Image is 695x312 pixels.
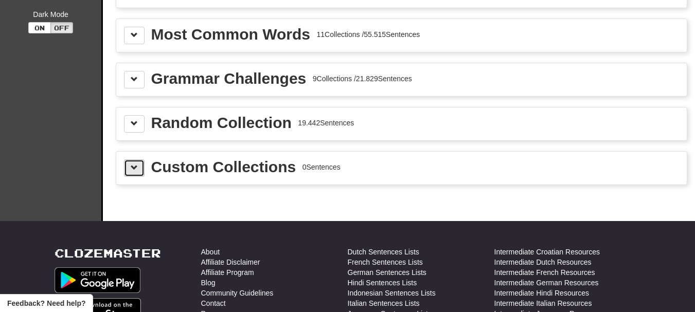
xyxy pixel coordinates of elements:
div: Dark Mode [8,9,94,20]
a: Blog [201,278,216,288]
a: Intermediate Italian Resources [494,298,592,308]
div: 11 Collections / 55.515 Sentences [316,29,420,40]
img: Get it on Google Play [55,267,141,293]
a: Indonesian Sentences Lists [348,288,436,298]
span: Open feedback widget [7,298,85,308]
button: Off [50,22,73,33]
a: Affiliate Disclaimer [201,257,260,267]
a: German Sentences Lists [348,267,426,278]
a: Italian Sentences Lists [348,298,420,308]
a: About [201,247,220,257]
div: 9 Collections / 21.829 Sentences [313,74,412,84]
a: Intermediate Croatian Resources [494,247,600,257]
a: Intermediate Hindi Resources [494,288,589,298]
a: Intermediate French Resources [494,267,595,278]
button: On [28,22,51,33]
div: 19.442 Sentences [298,118,354,128]
a: Hindi Sentences Lists [348,278,417,288]
div: 0 Sentences [302,162,341,172]
a: Affiliate Program [201,267,254,278]
div: Custom Collections [151,159,296,175]
a: Contact [201,298,226,308]
div: Grammar Challenges [151,71,307,86]
a: Dutch Sentences Lists [348,247,419,257]
a: French Sentences Lists [348,257,423,267]
div: Most Common Words [151,27,310,42]
a: Clozemaster [55,247,161,260]
a: Intermediate German Resources [494,278,599,288]
a: Intermediate Dutch Resources [494,257,592,267]
div: Random Collection [151,115,292,131]
a: Community Guidelines [201,288,274,298]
